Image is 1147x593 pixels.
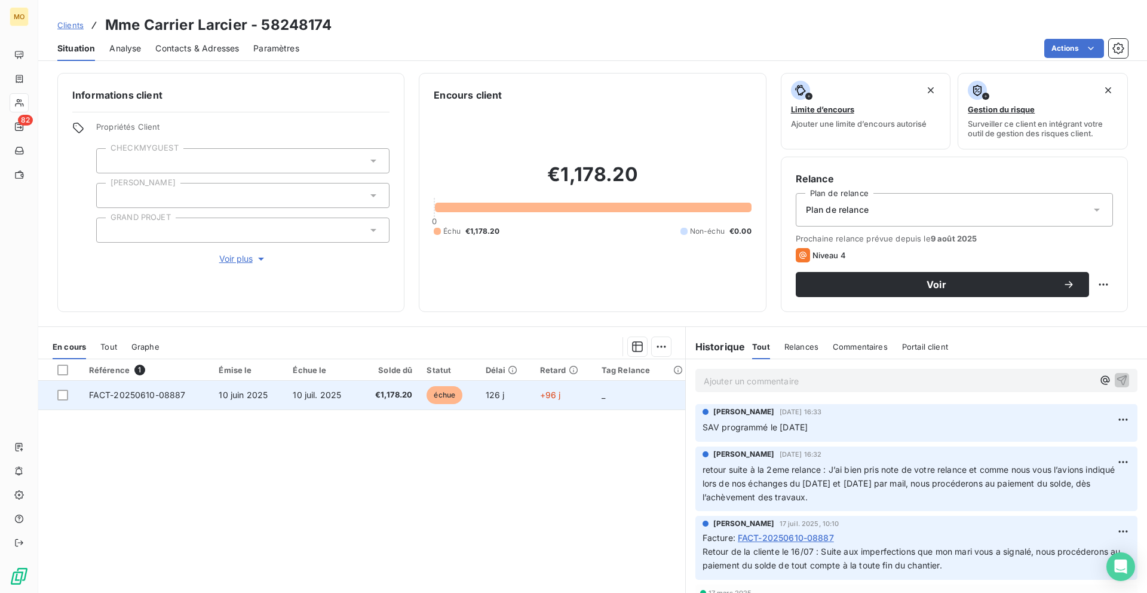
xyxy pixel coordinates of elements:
span: Surveiller ce client en intégrant votre outil de gestion des risques client. [968,119,1118,138]
h6: Relance [796,172,1113,186]
span: Voir [810,280,1063,289]
span: 0 [432,216,437,226]
button: Actions [1044,39,1104,58]
span: [PERSON_NAME] [713,406,775,417]
button: Voir plus [96,252,390,265]
button: Gestion du risqueSurveiller ce client en intégrant votre outil de gestion des risques client. [958,73,1128,149]
input: Ajouter une valeur [106,190,116,201]
span: Plan de relance [806,204,869,216]
div: MO [10,7,29,26]
span: Tout [752,342,770,351]
span: échue [427,386,462,404]
span: 82 [18,115,33,126]
span: Voir plus [219,253,267,265]
span: Paramètres [253,42,299,54]
span: Analyse [109,42,141,54]
span: Graphe [131,342,160,351]
h6: Encours client [434,88,502,102]
span: 1 [134,365,145,375]
input: Ajouter une valeur [106,155,116,166]
span: Tout [100,342,117,351]
span: 17 juil. 2025, 10:10 [780,520,839,527]
div: Retard [540,365,587,375]
span: Gestion du risque [968,105,1035,114]
h6: Historique [686,340,746,354]
span: 10 juil. 2025 [293,390,341,400]
span: [PERSON_NAME] [713,449,775,460]
span: _ [602,390,605,400]
span: Facture : [703,531,735,544]
span: [DATE] 16:32 [780,451,822,458]
div: Échue le [293,365,352,375]
button: Limite d’encoursAjouter une limite d’encours autorisé [781,73,951,149]
span: Relances [784,342,818,351]
span: €0.00 [729,226,752,237]
span: 126 j [486,390,505,400]
span: +96 j [540,390,561,400]
span: Contacts & Adresses [155,42,239,54]
span: En cours [53,342,86,351]
div: Tag Relance [602,365,678,375]
img: Logo LeanPay [10,567,29,586]
span: Ajouter une limite d’encours autorisé [791,119,927,129]
span: Limite d’encours [791,105,854,114]
div: Référence [89,365,205,375]
span: Retour de la cliente le 16/07 : Suite aux imperfections que mon mari vous a signalé, nous procéde... [703,546,1123,570]
div: Open Intercom Messenger [1106,552,1135,581]
span: Clients [57,20,84,30]
div: Solde dû [366,365,412,375]
span: [PERSON_NAME] [713,518,775,529]
span: 9 août 2025 [931,234,977,243]
span: €1,178.20 [366,389,412,401]
input: Ajouter une valeur [106,225,116,236]
h6: Informations client [72,88,390,102]
span: FACT-20250610-08887 [738,531,834,544]
span: 10 juin 2025 [219,390,268,400]
span: FACT-20250610-08887 [89,390,186,400]
span: Échu [443,226,461,237]
span: SAV programmé le [DATE] [703,422,808,432]
span: €1,178.20 [465,226,499,237]
span: Prochaine relance prévue depuis le [796,234,1113,243]
span: Niveau 4 [812,250,846,260]
button: Voir [796,272,1089,297]
div: Délai [486,365,526,375]
div: Émise le [219,365,278,375]
span: retour suite à la 2eme relance : J’ai bien pris note de votre relance et comme nous vous l’avions... [703,464,1118,502]
a: Clients [57,19,84,31]
span: Propriétés Client [96,122,390,139]
span: Non-échu [690,226,725,237]
span: [DATE] 16:33 [780,408,822,415]
span: Situation [57,42,95,54]
div: Statut [427,365,471,375]
span: Portail client [902,342,948,351]
h2: €1,178.20 [434,163,751,198]
span: Commentaires [833,342,888,351]
h3: Mme Carrier Larcier - 58248174 [105,14,332,36]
